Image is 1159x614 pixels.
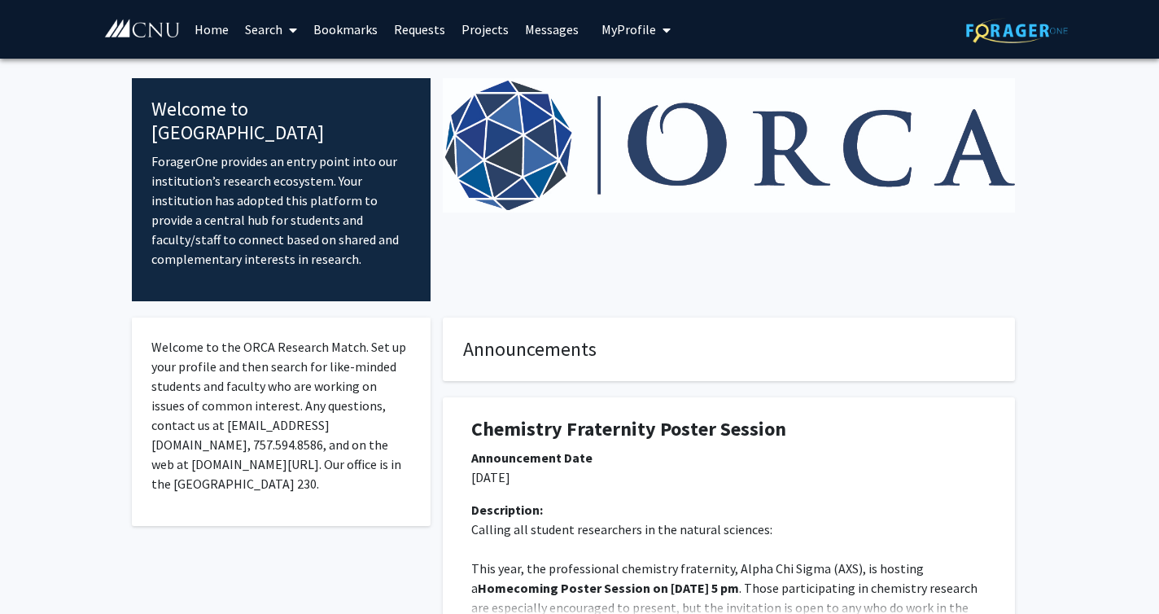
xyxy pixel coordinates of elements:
p: [DATE] [471,467,986,487]
img: Cover Image [443,78,1015,213]
p: Welcome to the ORCA Research Match. Set up your profile and then search for like-minded students ... [151,337,411,493]
img: Christopher Newport University Logo [103,19,181,39]
a: Requests [386,1,453,58]
span: My Profile [601,21,656,37]
a: Search [237,1,305,58]
a: Messages [517,1,587,58]
img: ForagerOne Logo [966,18,1068,43]
iframe: Chat [12,541,69,602]
p: ForagerOne provides an entry point into our institution’s research ecosystem. Your institution ha... [151,151,411,269]
h4: Announcements [463,338,995,362]
p: Calling all student researchers in the natural sciences: [471,520,986,539]
h4: Welcome to [GEOGRAPHIC_DATA] [151,98,411,145]
a: Bookmarks [305,1,386,58]
div: Description: [471,500,986,520]
a: Projects [453,1,517,58]
div: Announcement Date [471,448,986,467]
strong: Homecoming Poster Session on [DATE] 5 pm [478,580,739,596]
h1: Chemistry Fraternity Poster Session [471,418,986,441]
a: Home [186,1,237,58]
